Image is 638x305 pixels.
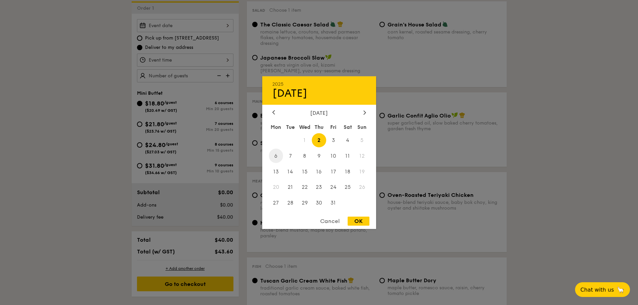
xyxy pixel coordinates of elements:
span: 🦙 [617,286,625,294]
div: [DATE] [272,87,366,99]
span: 26 [355,180,369,195]
span: 2 [312,133,326,147]
div: Mon [269,121,283,133]
span: 29 [297,196,312,210]
span: 8 [297,149,312,163]
span: Chat with us [580,287,614,293]
span: 7 [283,149,297,163]
span: 22 [297,180,312,195]
div: Sat [341,121,355,133]
span: 20 [269,180,283,195]
span: 17 [326,164,341,179]
span: 13 [269,164,283,179]
span: 11 [341,149,355,163]
span: 31 [326,196,341,210]
span: 9 [312,149,326,163]
span: 28 [283,196,297,210]
span: 6 [269,149,283,163]
span: 18 [341,164,355,179]
span: 30 [312,196,326,210]
div: [DATE] [272,109,366,116]
span: 15 [297,164,312,179]
span: 23 [312,180,326,195]
span: 19 [355,164,369,179]
span: 12 [355,149,369,163]
span: 5 [355,133,369,147]
span: 14 [283,164,297,179]
span: 24 [326,180,341,195]
div: Sun [355,121,369,133]
div: Cancel [313,217,346,226]
span: 1 [297,133,312,147]
span: 3 [326,133,341,147]
button: Chat with us🦙 [575,282,630,297]
span: 4 [341,133,355,147]
div: 2025 [272,81,366,87]
div: Fri [326,121,341,133]
span: 10 [326,149,341,163]
div: OK [348,217,369,226]
span: 21 [283,180,297,195]
div: Wed [297,121,312,133]
div: Thu [312,121,326,133]
span: 25 [341,180,355,195]
span: 16 [312,164,326,179]
div: Tue [283,121,297,133]
span: 27 [269,196,283,210]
